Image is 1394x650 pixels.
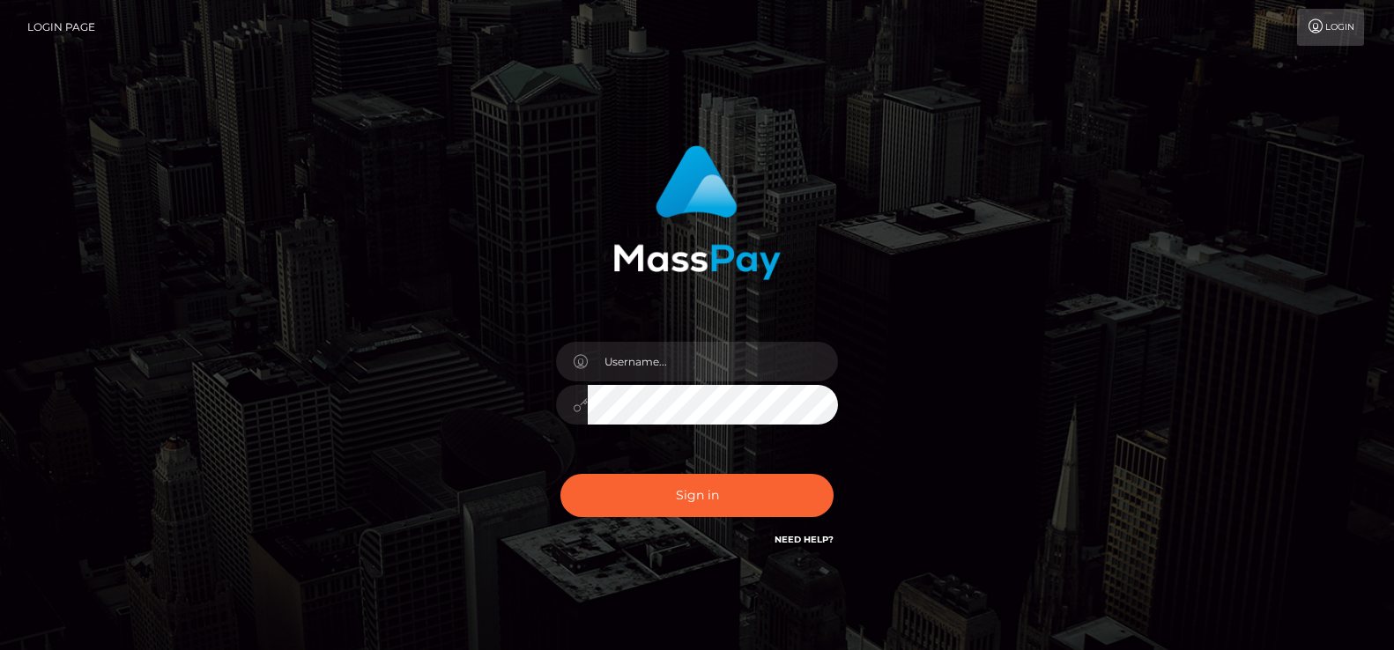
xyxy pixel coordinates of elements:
button: Sign in [560,474,834,517]
img: MassPay Login [613,145,781,280]
a: Need Help? [775,534,834,545]
input: Username... [588,342,838,381]
a: Login [1297,9,1364,46]
a: Login Page [27,9,95,46]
